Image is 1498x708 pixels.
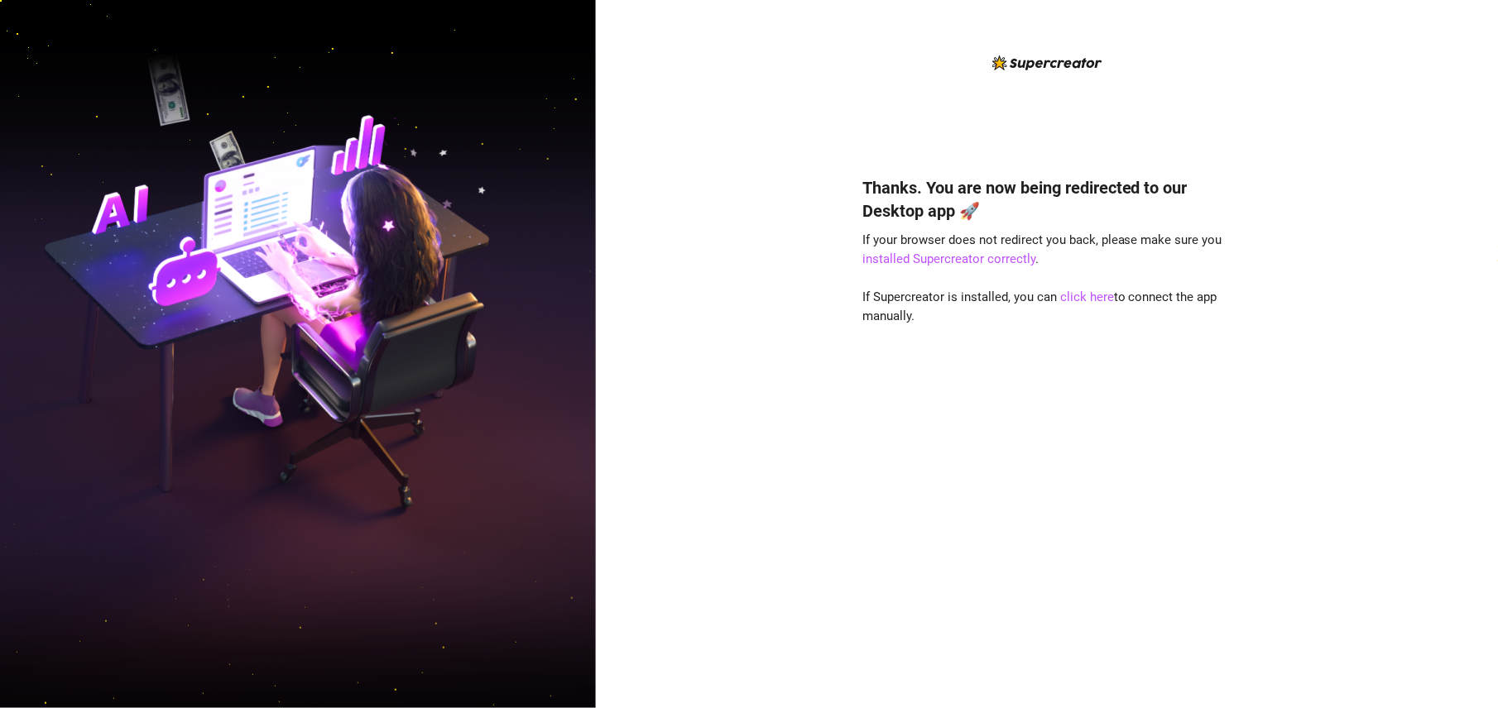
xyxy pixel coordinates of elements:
[1060,289,1114,304] a: click here
[862,251,1035,266] a: installed Supercreator correctly
[992,55,1102,70] img: logo-BBDzfeDw.svg
[862,289,1217,324] span: If Supercreator is installed, you can to connect the app manually.
[862,176,1232,222] h4: Thanks. You are now being redirected to our Desktop app 🚀
[862,232,1222,267] span: If your browser does not redirect you back, please make sure you .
